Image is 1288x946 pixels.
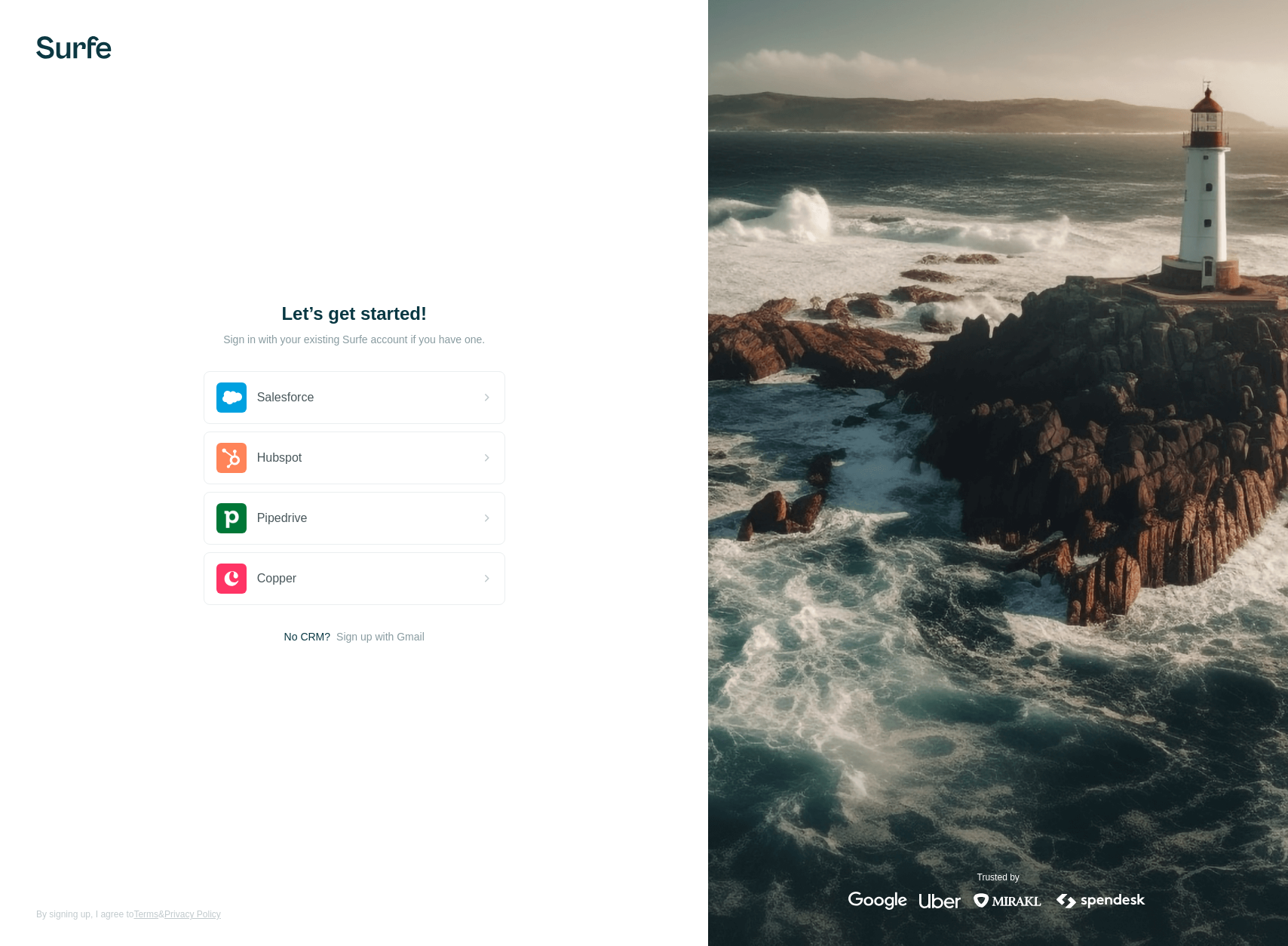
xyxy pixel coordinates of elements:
img: mirakl's logo [973,892,1042,910]
img: Surfe's logo [36,36,112,59]
span: Pipedrive [257,509,308,527]
span: Hubspot [257,449,302,467]
a: Privacy Policy [164,909,221,920]
button: Sign up with Gmail [336,629,425,644]
img: hubspot's logo [216,443,247,473]
p: Sign in with your existing Surfe account if you have one. [223,332,485,347]
span: By signing up, I agree to & [36,908,221,921]
h1: Let’s get started! [204,302,505,326]
img: uber's logo [919,892,961,910]
span: Salesforce [257,389,314,407]
p: Trusted by [977,871,1020,884]
img: pipedrive's logo [216,503,247,533]
img: salesforce's logo [216,382,247,413]
img: google's logo [848,892,907,910]
span: Copper [257,570,296,588]
img: spendesk's logo [1054,892,1148,910]
img: copper's logo [216,564,247,594]
a: Terms [133,909,158,920]
span: No CRM? [284,629,330,644]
